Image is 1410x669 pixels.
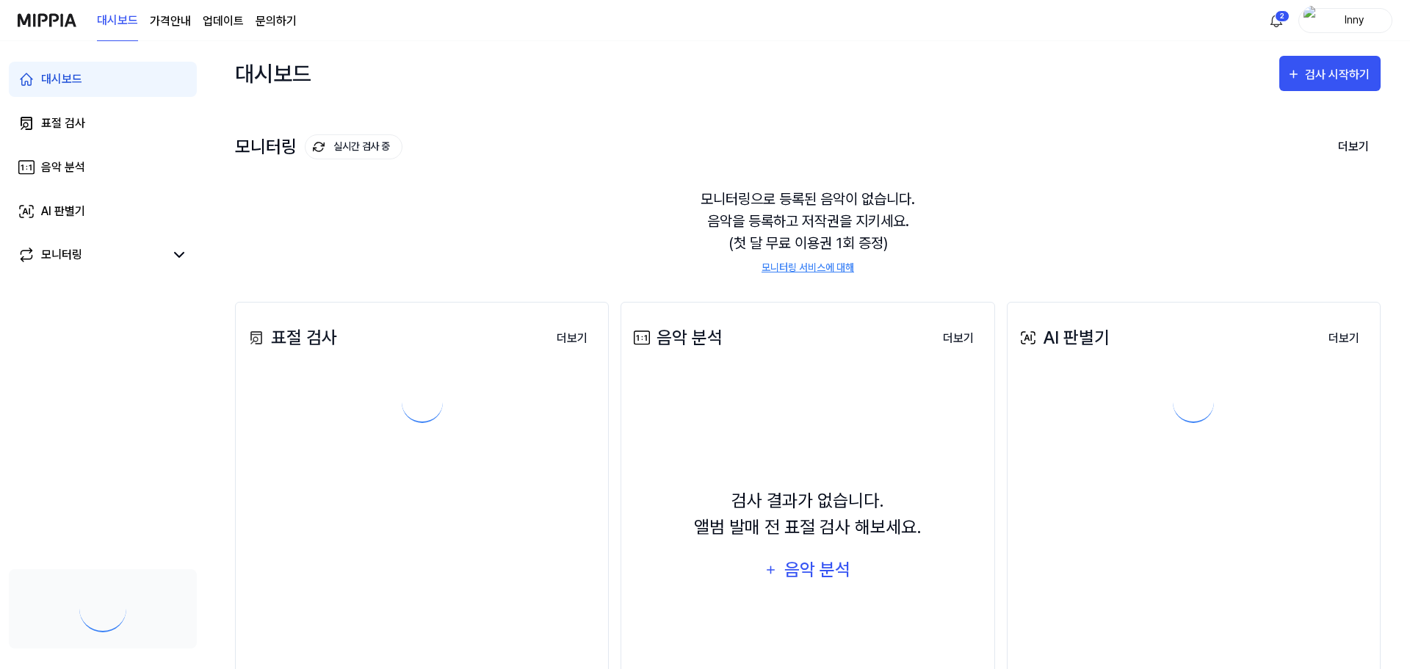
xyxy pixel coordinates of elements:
[41,246,82,264] div: 모니터링
[1298,8,1392,33] button: profileInny
[1326,12,1383,28] div: Inny
[41,70,82,88] div: 대시보드
[1275,10,1290,22] div: 2
[1268,12,1285,29] img: 알림
[931,324,986,353] button: 더보기
[305,134,402,159] button: 실시간 검사 중
[1279,56,1381,91] button: 검사 시작하기
[931,323,986,353] a: 더보기
[235,170,1381,293] div: 모니터링으로 등록된 음악이 없습니다. 음악을 등록하고 저작권을 지키세요. (첫 달 무료 이용권 1회 증정)
[1016,325,1110,351] div: AI 판별기
[1317,323,1371,353] a: 더보기
[1265,9,1288,32] button: 알림2
[755,552,861,587] button: 음악 분석
[9,194,197,229] a: AI 판별기
[782,556,852,584] div: 음악 분석
[1326,131,1381,162] button: 더보기
[1305,65,1373,84] div: 검사 시작하기
[203,12,244,30] a: 업데이트
[235,56,311,91] div: 대시보드
[256,12,297,30] a: 문의하기
[150,12,191,30] a: 가격안내
[41,159,85,176] div: 음악 분석
[313,141,325,153] img: monitoring Icon
[9,150,197,185] a: 음악 분석
[545,324,599,353] button: 더보기
[762,260,854,275] a: 모니터링 서비스에 대해
[245,325,337,351] div: 표절 검사
[9,62,197,97] a: 대시보드
[41,203,85,220] div: AI 판별기
[9,106,197,141] a: 표절 검사
[97,1,138,41] a: 대시보드
[235,134,402,159] div: 모니터링
[1304,6,1321,35] img: profile
[694,488,922,540] div: 검사 결과가 없습니다. 앨범 발매 전 표절 검사 해보세요.
[630,325,723,351] div: 음악 분석
[1317,324,1371,353] button: 더보기
[18,246,164,264] a: 모니터링
[41,115,85,132] div: 표절 검사
[545,323,599,353] a: 더보기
